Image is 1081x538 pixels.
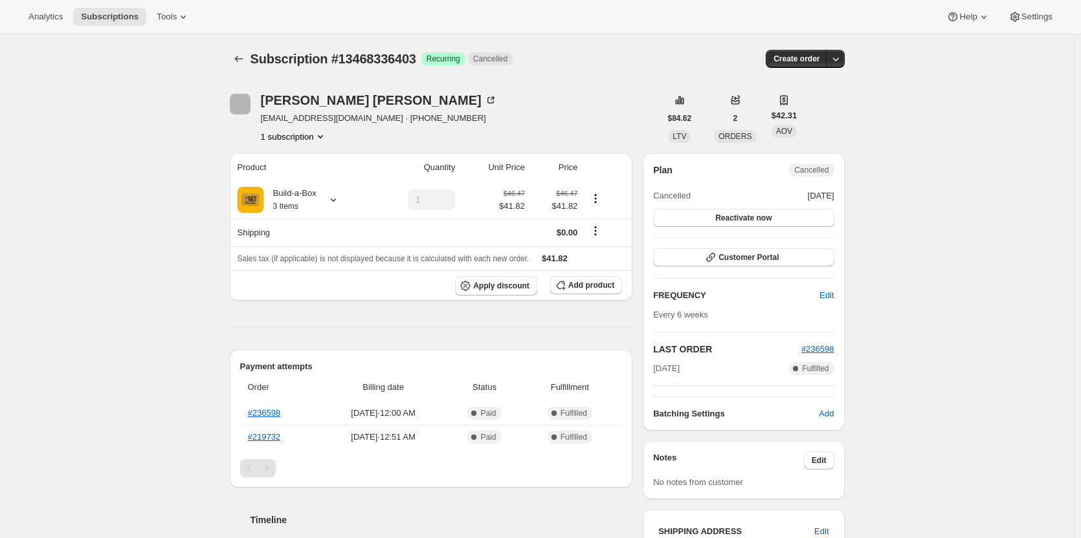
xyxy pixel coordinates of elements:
[653,189,691,202] span: Cancelled
[812,285,841,306] button: Edit
[323,381,444,394] span: Billing date
[766,50,827,68] button: Create order
[459,153,529,182] th: Unit Price
[73,8,146,26] button: Subscriptions
[473,281,529,291] span: Apply discount
[939,8,997,26] button: Help
[473,54,507,64] span: Cancelled
[230,218,373,246] th: Shipping
[804,451,834,469] button: Edit
[653,289,819,302] h2: FREQUENCY
[149,8,197,26] button: Tools
[812,455,827,466] span: Edit
[550,276,622,294] button: Add product
[959,12,977,22] span: Help
[814,525,829,538] span: Edit
[715,213,772,223] span: Reactivate now
[653,362,680,375] span: [DATE]
[529,153,582,182] th: Price
[811,403,841,424] button: Add
[774,54,819,64] span: Create order
[653,209,834,227] button: Reactivate now
[653,164,673,177] h2: Plan
[499,200,525,213] span: $41.82
[157,12,177,22] span: Tools
[808,189,834,202] span: [DATE]
[261,112,497,125] span: [EMAIL_ADDRESS][DOMAIN_NAME] · [PHONE_NUMBER]
[653,248,834,266] button: Customer Portal
[568,280,614,290] span: Add product
[238,254,529,263] span: Sales tax (if applicable) is not displayed because it is calculated with each new order.
[533,200,578,213] span: $41.82
[480,432,496,442] span: Paid
[794,165,829,175] span: Cancelled
[542,253,568,263] span: $41.82
[230,50,248,68] button: Subscriptions
[776,127,792,136] span: AOV
[801,344,834,354] a: #236598
[273,202,298,211] small: 3 Items
[240,373,319,402] th: Order
[556,189,577,197] small: $46.47
[585,224,606,238] button: Shipping actions
[819,407,834,420] span: Add
[1021,12,1053,22] span: Settings
[263,187,317,213] div: Build-a-Box
[557,228,578,237] span: $0.00
[248,408,281,418] a: #236598
[323,431,444,444] span: [DATE] · 12:51 AM
[230,94,251,114] span: Moshe Ben Shahar
[230,153,373,182] th: Product
[81,12,139,22] span: Subscriptions
[251,52,416,66] span: Subscription #13468336403
[772,109,797,122] span: $42.31
[561,408,587,418] span: Fulfilled
[660,109,700,127] button: $84.62
[451,381,517,394] span: Status
[673,132,686,141] span: LTV
[28,12,63,22] span: Analytics
[1001,8,1060,26] button: Settings
[251,513,633,526] h2: Timeline
[248,432,281,442] a: #219732
[240,459,623,477] nav: Pagination
[653,343,801,356] h2: LAST ORDER
[427,54,460,64] span: Recurring
[323,407,444,420] span: [DATE] · 12:00 AM
[719,252,779,263] span: Customer Portal
[504,189,525,197] small: $46.47
[455,276,537,296] button: Apply discount
[653,407,819,420] h6: Batching Settings
[658,525,814,538] h3: SHIPPING ADDRESS
[480,408,496,418] span: Paid
[668,113,692,124] span: $84.62
[561,432,587,442] span: Fulfilled
[261,130,327,143] button: Product actions
[653,451,804,469] h3: Notes
[653,477,743,487] span: No notes from customer
[261,94,497,107] div: [PERSON_NAME] [PERSON_NAME]
[238,187,263,213] img: product img
[726,109,746,127] button: 2
[240,360,623,373] h2: Payment attempts
[802,363,829,374] span: Fulfilled
[733,113,738,124] span: 2
[372,153,459,182] th: Quantity
[819,289,834,302] span: Edit
[719,132,752,141] span: ORDERS
[653,310,708,319] span: Every 6 weeks
[585,191,606,206] button: Product actions
[801,343,834,356] button: #236598
[526,381,615,394] span: Fulfillment
[21,8,71,26] button: Analytics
